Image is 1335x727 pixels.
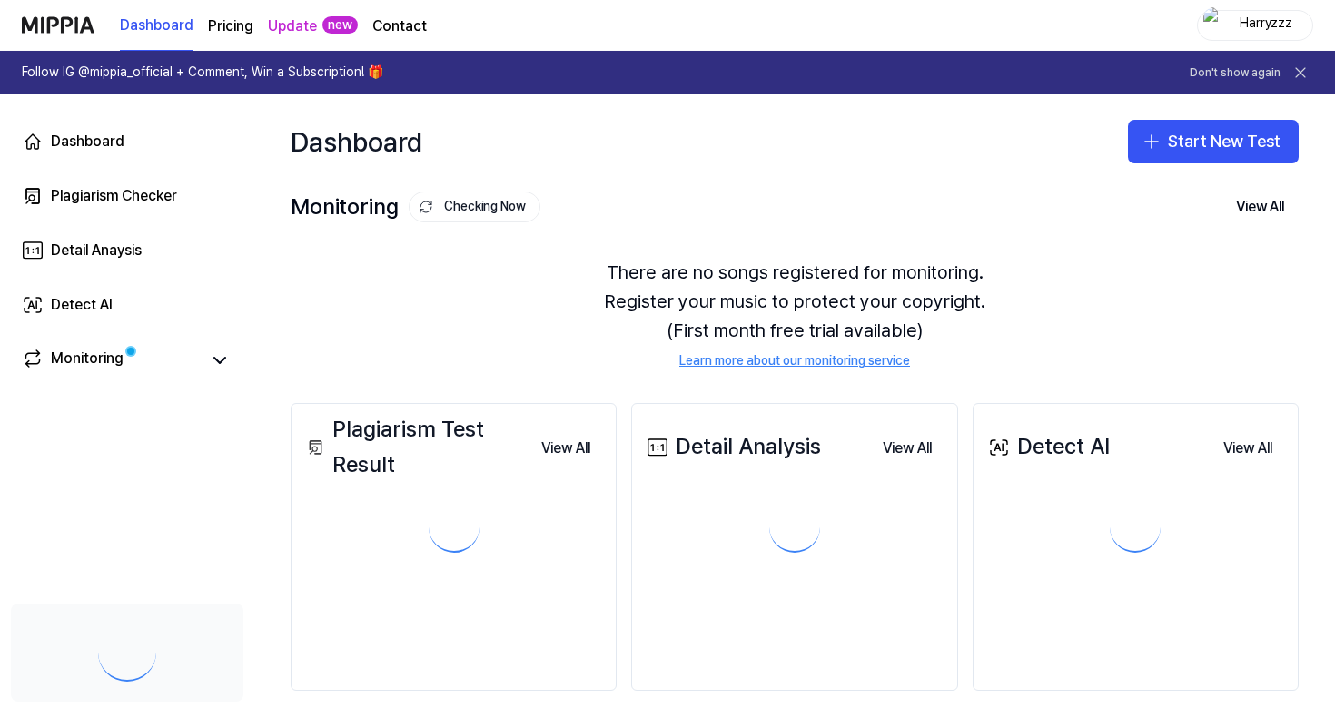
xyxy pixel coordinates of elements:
[120,1,193,51] a: Dashboard
[291,190,540,224] div: Monitoring
[643,429,821,464] div: Detail Analysis
[268,15,317,37] a: Update
[679,352,910,370] a: Learn more about our monitoring service
[51,185,177,207] div: Plagiarism Checker
[22,348,200,373] a: Monitoring
[1221,189,1299,225] button: View All
[208,15,253,37] a: Pricing
[1203,7,1225,44] img: profile
[1209,428,1287,467] a: View All
[527,428,605,467] a: View All
[11,120,243,163] a: Dashboard
[51,294,113,316] div: Detect AI
[22,64,383,82] h1: Follow IG @mippia_official + Comment, Win a Subscription! 🎁
[322,16,358,34] div: new
[372,15,427,37] a: Contact
[868,430,946,467] button: View All
[302,412,527,482] div: Plagiarism Test Result
[11,229,243,272] a: Detail Anaysis
[1128,120,1299,163] button: Start New Test
[291,236,1299,392] div: There are no songs registered for monitoring. Register your music to protect your copyright. (Fir...
[1231,15,1301,34] div: Harryzzz
[11,174,243,218] a: Plagiarism Checker
[51,240,142,261] div: Detail Anaysis
[291,113,422,171] div: Dashboard
[1197,10,1313,41] button: profileHarryzzz
[868,428,946,467] a: View All
[1209,430,1287,467] button: View All
[1190,65,1281,81] button: Don't show again
[51,131,124,152] div: Dashboard
[984,429,1110,464] div: Detect AI
[11,283,243,327] a: Detect AI
[409,192,540,222] button: Checking Now
[527,430,605,467] button: View All
[51,348,124,373] div: Monitoring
